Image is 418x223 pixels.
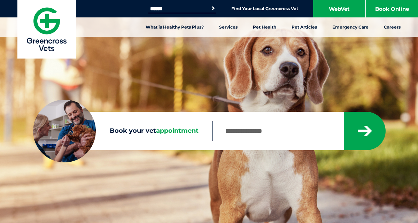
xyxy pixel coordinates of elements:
[376,17,408,37] a: Careers
[156,127,199,134] span: appointment
[211,17,245,37] a: Services
[210,5,217,12] button: Search
[284,17,325,37] a: Pet Articles
[231,6,298,11] a: Find Your Local Greencross Vet
[33,127,212,135] label: Book your vet
[138,17,211,37] a: What is Healthy Pets Plus?
[325,17,376,37] a: Emergency Care
[245,17,284,37] a: Pet Health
